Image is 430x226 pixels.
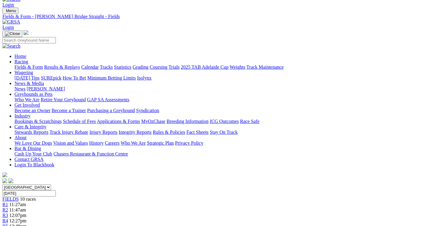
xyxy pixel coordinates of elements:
a: Trials [168,64,180,70]
a: [PERSON_NAME] [27,86,65,91]
div: Industry [14,119,428,124]
a: Purchasing a Greyhound [87,108,135,113]
a: Race Safe [240,119,259,124]
a: News [14,86,25,91]
a: Track Injury Rebate [49,130,88,135]
a: Home [14,54,26,59]
div: Wagering [14,75,428,81]
a: How To Bet [63,75,86,80]
a: ICG Outcomes [210,119,239,124]
img: logo-grsa-white.png [24,30,28,35]
div: About [14,140,428,146]
a: Calendar [81,64,99,70]
a: Syndication [136,108,159,113]
a: Wagering [14,70,33,75]
input: Select date [2,190,56,196]
a: News & Media [14,81,44,86]
div: Greyhounds as Pets [14,97,428,102]
a: Bar & Dining [14,146,41,151]
a: Track Maintenance [247,64,284,70]
a: Schedule of Fees [63,119,96,124]
a: Minimum Betting Limits [87,75,136,80]
img: Close [5,31,20,36]
a: Injury Reports [89,130,117,135]
span: 12:07pm [9,213,27,218]
a: Applications & Forms [97,119,140,124]
a: Results & Replays [44,64,80,70]
a: Care & Integrity [14,124,46,129]
a: Breeding Information [167,119,209,124]
a: Greyhounds as Pets [14,92,53,97]
a: Who We Are [14,97,40,102]
a: Fact Sheets [186,130,209,135]
a: Privacy Policy [175,140,203,146]
a: Stay On Track [210,130,237,135]
a: Login To Blackbook [14,162,54,167]
img: Search [2,43,21,49]
div: News & Media [14,86,428,92]
a: Fields & Form [14,64,43,70]
a: Grading [133,64,148,70]
div: Care & Integrity [14,130,428,135]
span: 11:27am [9,202,26,207]
img: logo-grsa-white.png [2,172,7,177]
a: MyOzChase [141,119,165,124]
img: facebook.svg [2,178,7,183]
a: 2025 TAB Adelaide Cup [181,64,228,70]
a: Login [2,2,14,7]
button: Toggle navigation [2,30,22,37]
a: Who We Are [121,140,146,146]
a: R2 [2,207,8,212]
span: 12:27pm [9,218,27,223]
input: Search [2,37,56,43]
span: 11:47am [9,207,26,212]
a: Tracks [100,64,113,70]
img: twitter.svg [8,178,13,183]
a: Become a Trainer [52,108,86,113]
a: R3 [2,213,8,218]
a: R4 [2,218,8,223]
a: Chasers Restaurant & Function Centre [53,151,128,156]
span: 10 races [20,196,36,202]
a: Become an Owner [14,108,50,113]
a: Statistics [114,64,132,70]
a: Integrity Reports [119,130,151,135]
div: Racing [14,64,428,70]
a: SUREpick [41,75,61,80]
a: Weights [230,64,245,70]
a: Racing [14,59,28,64]
a: About [14,135,27,140]
a: R1 [2,202,8,207]
a: Isolynx [137,75,151,80]
img: GRSA [2,19,20,25]
a: Industry [14,113,30,118]
a: Coursing [150,64,167,70]
a: Stewards Reports [14,130,48,135]
a: Strategic Plan [147,140,174,146]
div: Get Involved [14,108,428,113]
a: Contact GRSA [14,157,43,162]
a: [DATE] Tips [14,75,40,80]
a: Retire Your Greyhound [41,97,86,102]
a: FIELDS [2,196,19,202]
button: Toggle navigation [2,8,18,14]
a: Fields & Form - [PERSON_NAME] Bridge Straight - Fields [2,14,428,19]
a: Login [2,25,14,30]
span: Menu [6,8,16,13]
a: We Love Our Dogs [14,140,52,146]
div: Bar & Dining [14,151,428,157]
a: Careers [105,140,119,146]
a: Bookings & Scratchings [14,119,62,124]
a: Get Involved [14,102,40,108]
a: History [89,140,104,146]
a: GAP SA Assessments [87,97,129,102]
a: Cash Up Your Club [14,151,52,156]
a: Vision and Values [53,140,88,146]
a: Rules & Policies [153,130,185,135]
